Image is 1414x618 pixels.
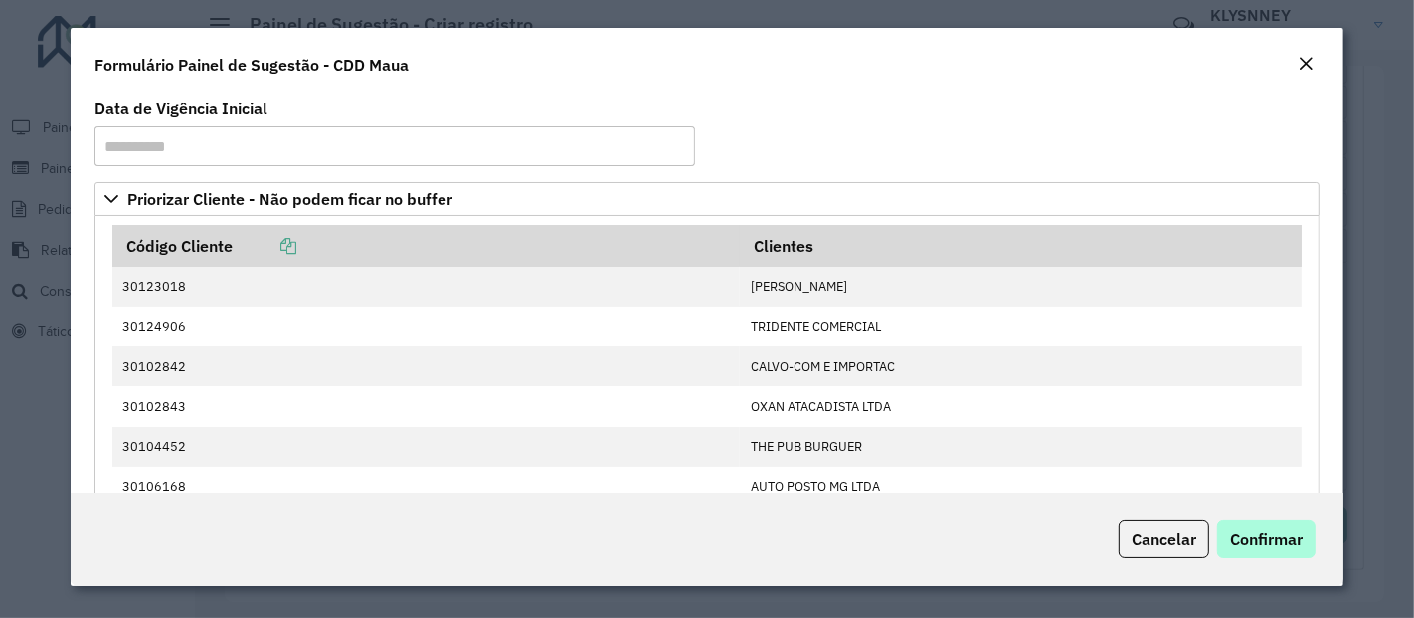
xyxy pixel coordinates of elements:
td: 30102843 [112,386,741,426]
td: [PERSON_NAME] [740,267,1302,307]
span: Confirmar [1230,529,1303,549]
td: 30124906 [112,307,741,346]
td: THE PUB BURGUER [740,427,1302,467]
td: 30104452 [112,427,741,467]
label: Data de Vigência Inicial [94,97,267,120]
td: 30106168 [112,467,741,507]
span: Priorizar Cliente - Não podem ficar no buffer [127,191,452,207]
em: Fechar [1298,56,1314,72]
td: 30123018 [112,267,741,307]
span: Cancelar [1132,529,1196,549]
button: Close [1292,52,1320,78]
td: TRIDENTE COMERCIAL [740,307,1302,346]
a: Priorizar Cliente - Não podem ficar no buffer [94,182,1320,216]
a: Copiar [233,236,296,256]
th: Código Cliente [112,225,741,267]
button: Cancelar [1119,520,1209,558]
td: AUTO POSTO MG LTDA [740,467,1302,507]
td: 30102842 [112,346,741,386]
td: CALVO-COM E IMPORTAC [740,346,1302,386]
h4: Formulário Painel de Sugestão - CDD Maua [94,53,409,77]
button: Confirmar [1217,520,1316,558]
td: OXAN ATACADISTA LTDA [740,386,1302,426]
th: Clientes [740,225,1302,267]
